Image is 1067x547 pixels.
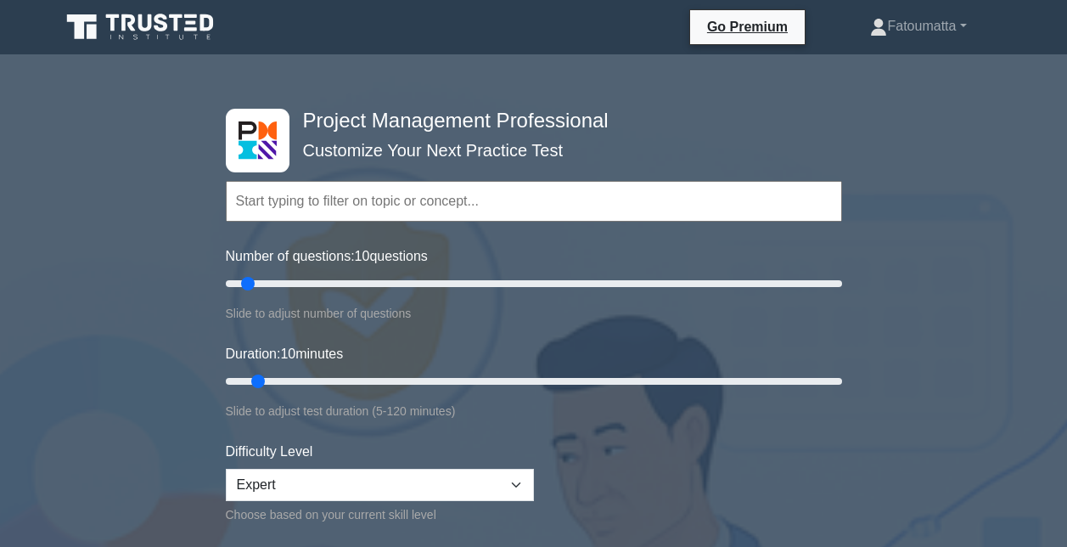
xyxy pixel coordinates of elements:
[226,303,842,324] div: Slide to adjust number of questions
[355,249,370,263] span: 10
[280,347,295,361] span: 10
[226,401,842,421] div: Slide to adjust test duration (5-120 minutes)
[226,181,842,222] input: Start typing to filter on topic or concept...
[829,9,1007,43] a: Fatoumatta
[697,16,798,37] a: Go Premium
[226,505,534,525] div: Choose based on your current skill level
[226,246,428,267] label: Number of questions: questions
[226,442,313,462] label: Difficulty Level
[226,344,344,364] label: Duration: minutes
[296,109,759,133] h4: Project Management Professional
